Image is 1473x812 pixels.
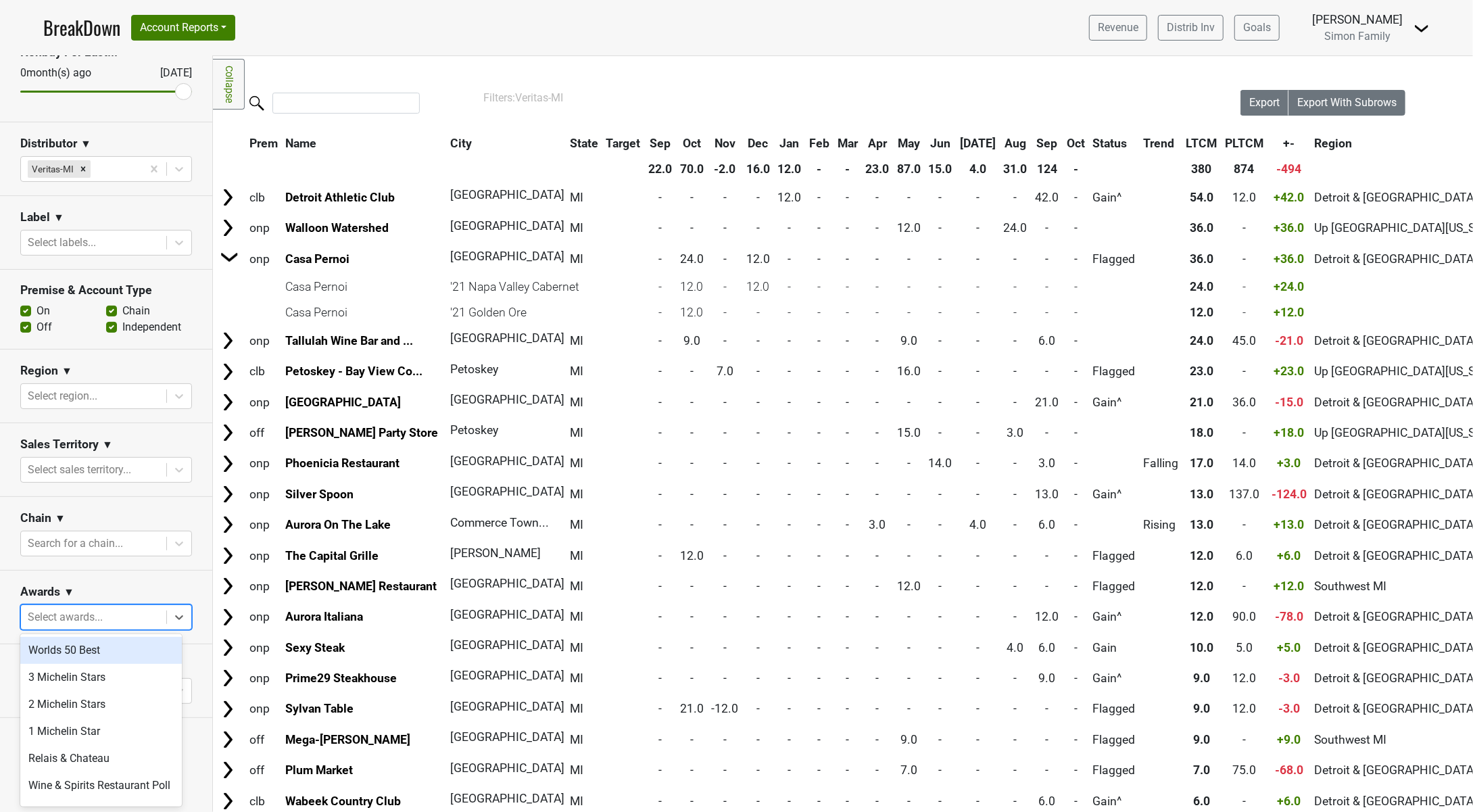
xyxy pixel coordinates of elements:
[939,396,942,409] span: -
[1035,396,1059,409] span: 21.0
[570,396,583,409] span: MI
[285,641,345,654] a: Sexy Steak
[690,364,694,378] span: -
[1190,364,1213,378] span: 23.0
[218,576,238,596] img: Arrow right
[148,65,192,81] div: [DATE]
[285,137,316,150] span: Name
[1032,300,1063,325] td: -
[976,396,980,409] span: -
[645,131,675,156] th: Sep: activate to sort column ascending
[1268,131,1310,156] th: +-: activate to sort column ascending
[925,274,956,299] td: -
[743,274,773,299] td: 12.0
[1274,252,1304,266] span: +36.0
[743,131,773,156] th: Dec: activate to sort column ascending
[1190,191,1213,204] span: 54.0
[1242,221,1246,235] span: -
[708,300,742,325] td: -
[907,252,911,266] span: -
[788,364,792,378] span: -
[863,274,893,299] td: -
[708,131,742,156] th: Nov: activate to sort column ascending
[818,396,821,409] span: -
[756,364,760,378] span: -
[1222,274,1267,299] td: -
[246,387,281,416] td: onp
[1158,15,1224,41] a: Distrib Inv
[818,221,821,235] span: -
[246,419,281,448] td: off
[283,300,446,325] td: Casa Pernoi
[20,718,182,745] div: 1 Michelin Star
[875,334,879,348] span: -
[285,252,349,266] a: Casa Pernoi
[1274,221,1304,235] span: +36.0
[55,510,66,527] span: ▼
[1089,15,1147,41] a: Revenue
[285,364,422,378] a: Petoskey - Bay View Co...
[1090,183,1139,212] td: Gain^
[1038,334,1055,348] span: 6.0
[818,334,821,348] span: -
[1032,274,1063,299] td: -
[285,191,395,204] a: Detroit Athletic Club
[220,247,240,267] img: Arrow right
[925,157,956,181] th: 15.0
[846,334,849,348] span: -
[1242,364,1246,378] span: -
[285,733,410,746] a: Mega-[PERSON_NAME]
[102,437,113,453] span: ▼
[1222,300,1267,325] td: -
[1090,387,1139,416] td: Gain^
[570,252,583,266] span: MI
[1414,20,1430,37] img: Dropdown Menu
[939,252,942,266] span: -
[53,210,64,226] span: ▼
[20,437,99,452] h3: Sales Territory
[1232,334,1256,348] span: 45.0
[1074,396,1078,409] span: -
[1183,274,1221,299] td: 24.0
[218,515,238,535] img: Arrow right
[806,274,833,299] td: -
[925,300,956,325] td: -
[20,772,182,799] div: Wine & Spirits Restaurant Poll
[1240,90,1289,116] button: Export
[788,221,792,235] span: -
[939,191,942,204] span: -
[645,157,675,181] th: 22.0
[1000,157,1031,181] th: 31.0
[1222,131,1267,156] th: PLTCM: activate to sort column ascending
[285,579,437,593] a: [PERSON_NAME] Restaurant
[788,252,792,266] span: -
[218,423,238,443] img: Arrow right
[218,668,238,688] img: Arrow right
[515,91,563,104] span: Veritas-MI
[1232,191,1256,204] span: 12.0
[1190,396,1213,409] span: 21.0
[658,221,662,235] span: -
[218,638,238,658] img: Arrow right
[939,221,942,235] span: -
[450,362,498,376] span: Petoskey
[658,252,662,266] span: -
[1063,131,1088,156] th: Oct: activate to sort column ascending
[680,252,704,266] span: 24.0
[249,137,278,150] span: Prem
[122,303,150,319] label: Chain
[450,393,564,406] span: [GEOGRAPHIC_DATA]
[1090,244,1139,273] td: Flagged
[566,131,602,156] th: State: activate to sort column ascending
[1232,396,1256,409] span: 36.0
[834,274,861,299] td: -
[450,219,564,233] span: [GEOGRAPHIC_DATA]
[1312,11,1403,28] div: [PERSON_NAME]
[1074,364,1078,378] span: -
[846,191,849,204] span: -
[43,14,120,42] a: BreakDown
[756,334,760,348] span: -
[1276,162,1301,176] span: -494
[218,484,238,504] img: Arrow right
[37,319,52,335] label: Off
